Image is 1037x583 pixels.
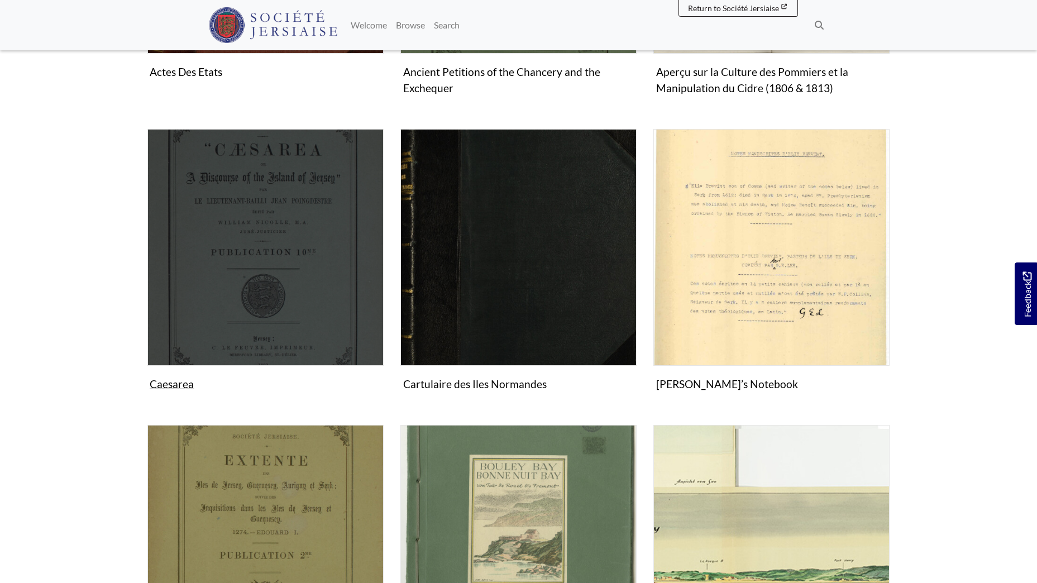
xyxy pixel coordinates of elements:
[653,129,890,365] img: Elie Brévint’s Notebook
[147,129,384,395] a: Caesarea Caesarea
[209,4,338,46] a: Société Jersiaise logo
[1020,271,1034,317] span: Feedback
[645,129,898,412] div: Subcollection
[391,14,429,36] a: Browse
[653,129,890,395] a: Elie Brévint’s Notebook [PERSON_NAME]’s Notebook
[139,129,392,412] div: Subcollection
[429,14,464,36] a: Search
[147,129,384,365] img: Caesarea
[688,3,779,13] span: Return to Société Jersiaise
[400,129,637,395] a: Cartulaire des Iles Normandes Cartulaire des Iles Normandes
[392,129,645,412] div: Subcollection
[346,14,391,36] a: Welcome
[209,7,338,43] img: Société Jersiaise
[1015,262,1037,325] a: Would you like to provide feedback?
[400,129,637,365] img: Cartulaire des Iles Normandes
